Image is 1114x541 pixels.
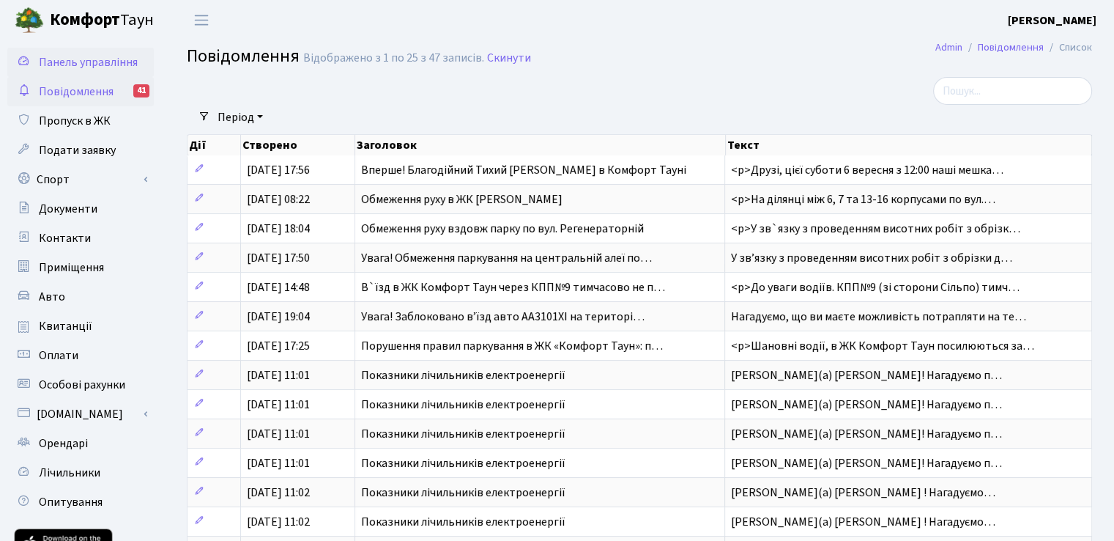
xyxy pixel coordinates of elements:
th: Текст [726,135,1092,155]
th: Дії [187,135,241,155]
th: Створено [241,135,356,155]
a: Приміщення [7,253,154,282]
span: Обмеження руху в ЖК [PERSON_NAME] [361,191,562,207]
input: Пошук... [933,77,1092,105]
span: <p>У зв`язку з проведенням висотних робіт з обрізк… [731,221,1020,237]
span: <p>Шановні водії, в ЖК Комфорт Таун посилюються за… [731,338,1034,354]
img: logo.png [15,6,44,35]
div: Відображено з 1 по 25 з 47 записів. [303,51,484,65]
a: Оплати [7,341,154,370]
span: [DATE] 08:22 [247,191,310,207]
span: Опитування [39,494,103,510]
li: Список [1044,40,1092,56]
span: Увага! Обмеження паркування на центральній алеї по… [361,250,652,266]
span: Орендарі [39,435,88,452]
th: Заголовок [355,135,726,155]
span: Пропуск в ЖК [39,113,111,129]
span: <p>До уваги водіїв. КПП№9 (зі сторони Сільпо) тимч… [731,279,1020,295]
span: Квитанції [39,318,92,334]
span: [DATE] 11:01 [247,426,310,442]
span: [PERSON_NAME](а) [PERSON_NAME] ! Нагадуємо… [731,485,995,501]
span: Авто [39,289,65,305]
span: [DATE] 17:25 [247,338,310,354]
span: Показники лічильників електроенергії [361,426,565,442]
span: Обмеження руху вздовж парку по вул. Регенераторній [361,221,644,237]
button: Переключити навігацію [183,8,220,32]
span: [PERSON_NAME](а) [PERSON_NAME]! Нагадуємо п… [731,455,1002,471]
span: [PERSON_NAME](а) [PERSON_NAME]! Нагадуємо п… [731,397,1002,413]
span: Увага! Заблоковано вʼїзд авто АА3101ХІ на територі… [361,309,645,325]
span: [PERSON_NAME](а) [PERSON_NAME]! Нагадуємо п… [731,367,1002,383]
span: [DATE] 17:56 [247,162,310,178]
a: Панель управління [7,48,154,77]
a: Квитанції [7,312,154,341]
a: Документи [7,194,154,224]
span: <p>На ділянці між 6, 7 та 13-16 корпусами по вул.… [731,191,995,207]
b: Комфорт [50,8,120,32]
span: Порушення правил паркування в ЖК «Комфорт Таун»: п… [361,338,663,354]
span: Повідомлення [187,43,300,69]
span: [PERSON_NAME](а) [PERSON_NAME]! Нагадуємо п… [731,426,1002,442]
a: Лічильники [7,458,154,487]
a: Контакти [7,224,154,253]
a: [PERSON_NAME] [1008,12,1096,29]
span: [DATE] 11:02 [247,514,310,530]
span: Панель управління [39,54,138,70]
span: Лічильники [39,465,100,481]
a: Спорт [7,165,154,194]
span: В`їзд в ЖК Комфорт Таун через КПП№9 тимчасово не п… [361,279,665,295]
span: [DATE] 19:04 [247,309,310,325]
span: [PERSON_NAME](а) [PERSON_NAME] ! Нагадуємо… [731,514,995,530]
span: Нагадуємо, що ви маєте можливість потрапляти на те… [731,309,1026,325]
a: [DOMAIN_NAME] [7,400,154,429]
span: Оплати [39,347,78,364]
span: [DATE] 11:01 [247,367,310,383]
a: Повідомлення [978,40,1044,55]
span: Показники лічильників електроенергії [361,514,565,530]
span: Документи [39,201,97,217]
div: 41 [133,84,149,97]
a: Пропуск в ЖК [7,106,154,136]
a: Скинути [487,51,531,65]
span: Особові рахунки [39,377,125,393]
span: [DATE] 11:01 [247,397,310,413]
span: Показники лічильників електроенергії [361,397,565,413]
span: Показники лічильників електроенергії [361,367,565,383]
a: Повідомлення41 [7,77,154,106]
a: Опитування [7,487,154,517]
span: <p>Друзі, цієї суботи 6 вересня з 12:00 наші мешка… [731,162,1003,178]
span: Показники лічильників електроенергії [361,485,565,501]
span: Повідомлення [39,84,114,100]
a: Період [212,105,269,130]
span: [DATE] 11:02 [247,485,310,501]
span: [DATE] 14:48 [247,279,310,295]
span: Подати заявку [39,142,116,158]
span: [DATE] 17:50 [247,250,310,266]
a: Подати заявку [7,136,154,165]
span: У звʼязку з проведенням висотних робіт з обрізки д… [731,250,1012,266]
a: Особові рахунки [7,370,154,400]
span: [DATE] 11:01 [247,455,310,471]
span: Показники лічильників електроенергії [361,455,565,471]
span: Таун [50,8,154,33]
span: Контакти [39,230,91,246]
nav: breadcrumb [913,32,1114,63]
a: Авто [7,282,154,312]
a: Admin [935,40,962,55]
span: Вперше! Благодійний Тихий [PERSON_NAME] в Комфорт Тауні [361,162,686,178]
a: Орендарі [7,429,154,458]
span: Приміщення [39,260,104,276]
span: [DATE] 18:04 [247,221,310,237]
